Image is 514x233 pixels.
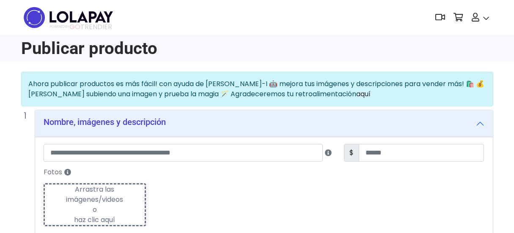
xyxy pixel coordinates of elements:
h1: Publicar producto [21,38,252,58]
a: aquí [356,89,371,99]
img: logo [21,4,115,31]
span: POWERED BY [50,24,69,29]
span: TRENDIER [50,23,112,31]
span: $ [344,144,359,162]
button: Nombre, imágenes y descripción [35,110,493,137]
label: Fotos [38,165,489,180]
h5: Nombre, imágenes y descripción [44,117,166,127]
span: Ahora publicar productos es más fácil! con ayuda de [PERSON_NAME]-I 🤖 mejora tus imágenes y descr... [28,79,484,99]
div: Arrastra las imágenes/videos o haz clic aquí [45,184,145,225]
span: GO [69,22,80,32]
